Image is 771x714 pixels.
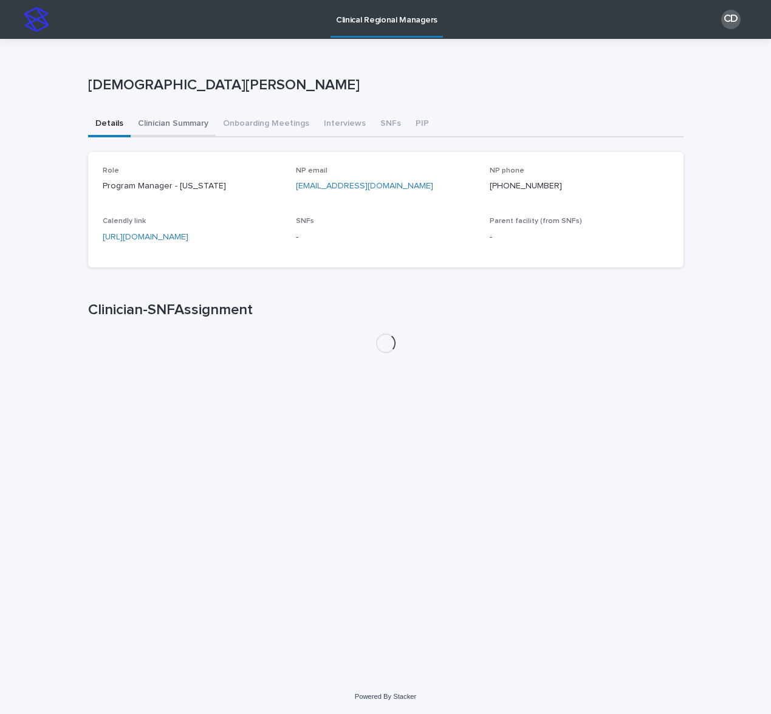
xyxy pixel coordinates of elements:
[88,301,684,319] h1: Clinician-SNFAssignment
[88,77,679,94] p: [DEMOGRAPHIC_DATA][PERSON_NAME]
[317,112,373,137] button: Interviews
[24,7,49,32] img: stacker-logo-s-only.png
[490,231,669,244] p: -
[490,218,582,225] span: Parent facility (from SNFs)
[103,167,119,174] span: Role
[103,218,146,225] span: Calendly link
[373,112,408,137] button: SNFs
[490,182,562,190] a: [PHONE_NUMBER]
[88,112,131,137] button: Details
[103,233,188,241] a: [URL][DOMAIN_NAME]
[721,10,741,29] div: CD
[103,180,282,193] p: Program Manager - [US_STATE]
[296,231,475,244] p: -
[408,112,436,137] button: PIP
[131,112,216,137] button: Clinician Summary
[216,112,317,137] button: Onboarding Meetings
[296,218,314,225] span: SNFs
[490,167,524,174] span: NP phone
[355,693,416,700] a: Powered By Stacker
[296,182,433,190] a: [EMAIL_ADDRESS][DOMAIN_NAME]
[296,167,327,174] span: NP email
